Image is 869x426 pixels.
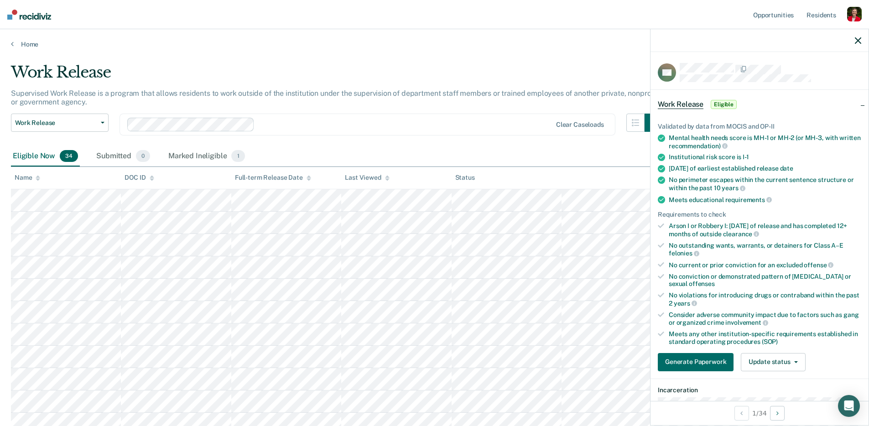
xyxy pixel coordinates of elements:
span: Work Release [15,119,97,127]
span: years [722,184,745,192]
span: offenses [689,280,715,287]
span: 34 [60,150,78,162]
span: involvement [725,319,768,326]
div: No perimeter escapes within the current sentence structure or within the past 10 [669,176,861,192]
p: Supervised Work Release is a program that allows residents to work outside of the institution und... [11,89,660,106]
span: felonies [669,249,699,257]
button: Generate Paperwork [658,353,734,371]
div: No current or prior conviction for an excluded [669,261,861,269]
span: Work Release [658,100,703,109]
span: 0 [136,150,150,162]
div: Validated by data from MOCIS and OP-II [658,123,861,130]
div: Eligible Now [11,146,80,166]
div: Work ReleaseEligible [650,90,869,119]
div: Status [455,174,475,182]
span: date [780,165,793,172]
span: 1 [231,150,245,162]
span: years [674,300,697,307]
div: Institutional risk score is [669,153,861,161]
div: Work Release [11,63,663,89]
dt: Incarceration [658,386,861,394]
div: Meets educational [669,196,861,204]
div: Last Viewed [345,174,389,182]
div: Clear caseloads [556,121,604,129]
div: Submitted [94,146,152,166]
div: Meets any other institution-specific requirements established in standard operating procedures [669,330,861,346]
div: Name [15,174,40,182]
div: Full-term Release Date [235,174,311,182]
span: clearance [723,230,760,238]
div: No conviction or demonstrated pattern of [MEDICAL_DATA] or sexual [669,273,861,288]
a: Home [11,40,858,48]
span: requirements [725,196,772,203]
img: Recidiviz [7,10,51,20]
span: offense [804,261,833,269]
div: [DATE] of earliest established release [669,165,861,172]
div: Open Intercom Messenger [838,395,860,417]
div: Requirements to check [658,211,861,218]
button: Next Opportunity [770,406,785,421]
div: 1 / 34 [650,401,869,425]
div: Consider adverse community impact due to factors such as gang or organized crime [669,311,861,327]
div: Arson I or Robbery I: [DATE] of release and has completed 12+ months of outside [669,222,861,238]
span: Eligible [711,100,737,109]
span: (SOP) [762,338,778,345]
div: No violations for introducing drugs or contraband within the past 2 [669,291,861,307]
div: Marked Ineligible [167,146,247,166]
div: No outstanding wants, warrants, or detainers for Class A–E [669,242,861,257]
button: Previous Opportunity [734,406,749,421]
button: Update status [741,353,805,371]
span: recommendation) [669,142,728,150]
span: I-1 [743,153,749,161]
div: Mental health needs score is MH-1 or MH-2 (or MH-3, with written [669,134,861,150]
div: DOC ID [125,174,154,182]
